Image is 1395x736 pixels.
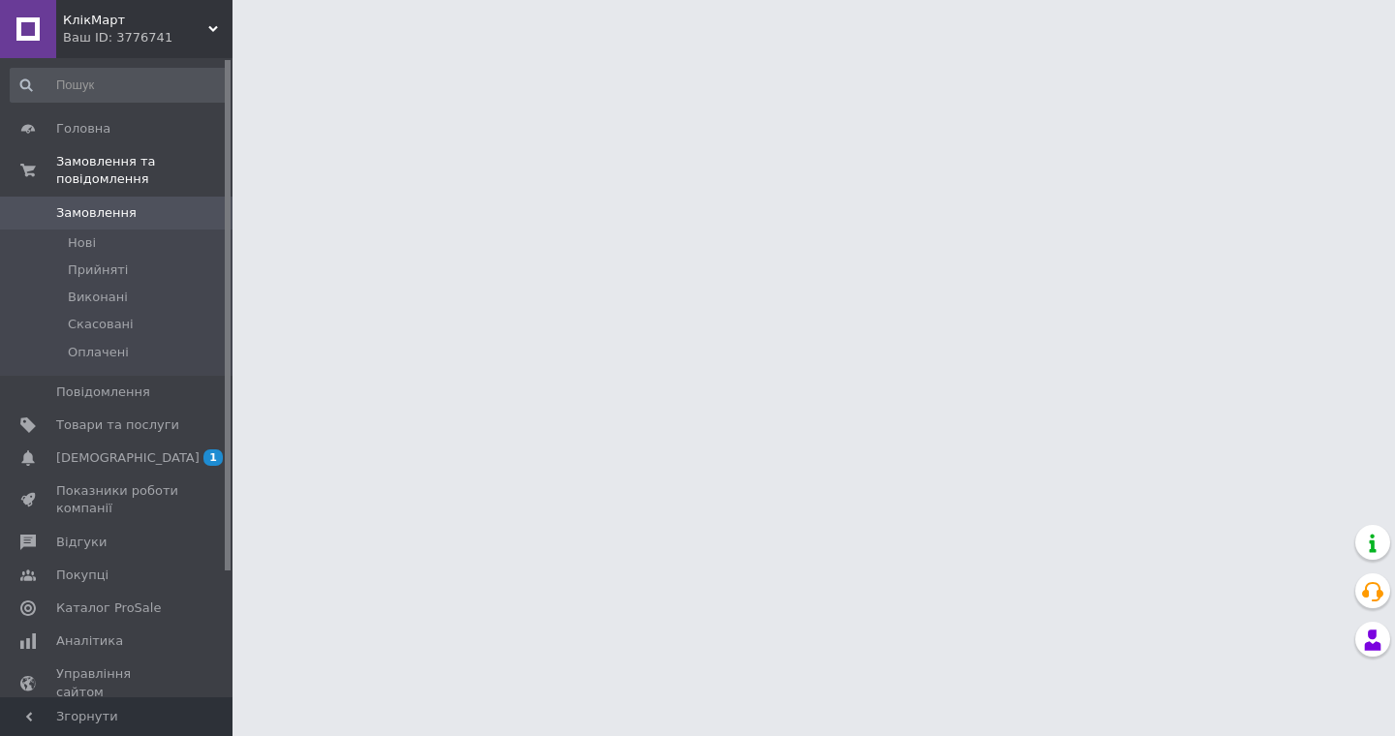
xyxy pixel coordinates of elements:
span: Покупці [56,567,108,584]
span: Замовлення [56,204,137,222]
span: КлікМарт [63,12,208,29]
span: Замовлення та повідомлення [56,153,232,188]
span: Оплачені [68,344,129,361]
span: Прийняті [68,261,128,279]
span: Каталог ProSale [56,599,161,617]
span: Нові [68,234,96,252]
span: 1 [203,449,223,466]
input: Пошук [10,68,229,103]
span: Скасовані [68,316,134,333]
div: Ваш ID: 3776741 [63,29,232,46]
span: Повідомлення [56,383,150,401]
span: [DEMOGRAPHIC_DATA] [56,449,200,467]
span: Виконані [68,289,128,306]
span: Управління сайтом [56,665,179,700]
span: Відгуки [56,534,107,551]
span: Товари та послуги [56,416,179,434]
span: Показники роботи компанії [56,482,179,517]
span: Аналітика [56,632,123,650]
span: Головна [56,120,110,138]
